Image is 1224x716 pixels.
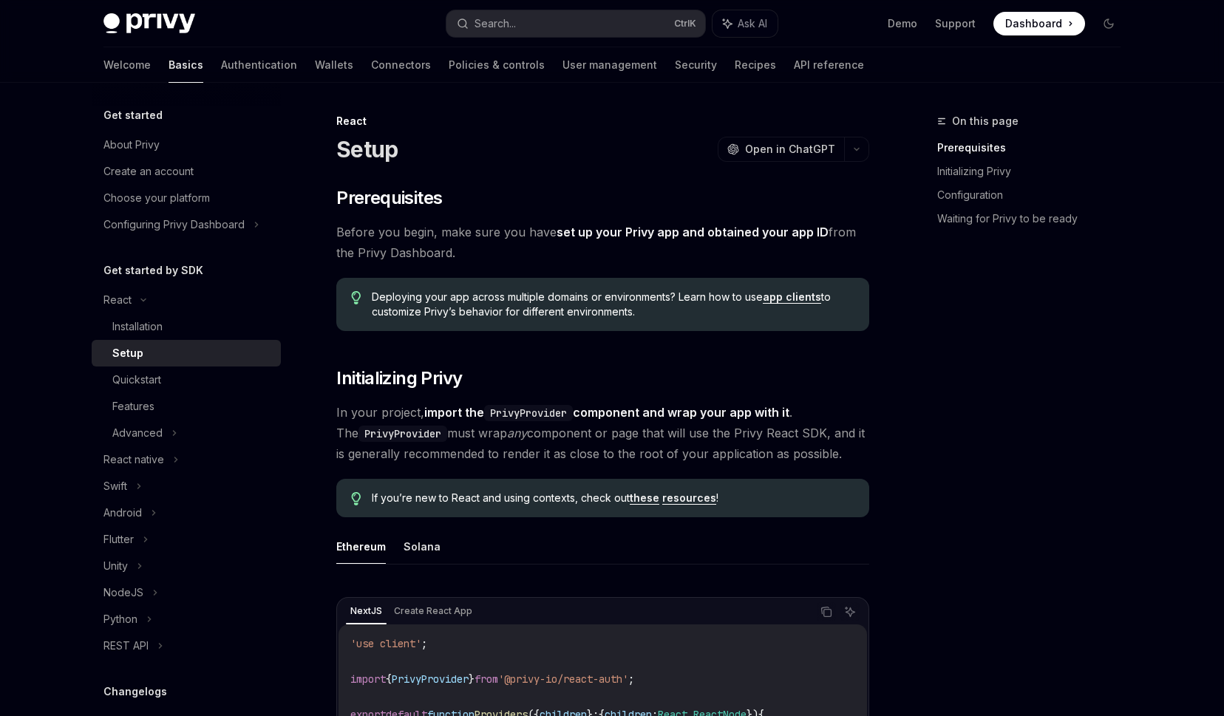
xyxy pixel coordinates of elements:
[336,186,442,210] span: Prerequisites
[103,262,203,279] h5: Get started by SDK
[103,557,128,575] div: Unity
[738,16,767,31] span: Ask AI
[103,531,134,548] div: Flutter
[993,12,1085,35] a: Dashboard
[350,637,421,650] span: 'use client'
[662,491,716,505] a: resources
[888,16,917,31] a: Demo
[92,393,281,420] a: Features
[336,529,386,564] button: Ethereum
[336,136,398,163] h1: Setup
[937,183,1132,207] a: Configuration
[421,637,427,650] span: ;
[630,491,659,505] a: these
[92,132,281,158] a: About Privy
[103,216,245,233] div: Configuring Privy Dashboard
[794,47,864,83] a: API reference
[336,222,869,263] span: Before you begin, make sure you have from the Privy Dashboard.
[498,672,628,686] span: '@privy-io/react-auth'
[350,672,386,686] span: import
[735,47,776,83] a: Recipes
[475,672,498,686] span: from
[103,47,151,83] a: Welcome
[336,402,869,464] span: In your project, . The must wrap component or page that will use the Privy React SDK, and it is g...
[315,47,353,83] a: Wallets
[112,424,163,442] div: Advanced
[92,340,281,366] a: Setup
[675,47,717,83] a: Security
[92,185,281,211] a: Choose your platform
[103,163,194,180] div: Create an account
[372,290,854,319] span: Deploying your app across multiple domains or environments? Learn how to use to customize Privy’s...
[112,398,154,415] div: Features
[103,291,132,309] div: React
[1005,16,1062,31] span: Dashboard
[112,371,161,389] div: Quickstart
[103,683,167,700] h5: Changelogs
[112,318,163,335] div: Installation
[937,160,1132,183] a: Initializing Privy
[1097,12,1121,35] button: Toggle dark mode
[745,142,835,157] span: Open in ChatGPT
[92,313,281,340] a: Installation
[351,291,361,304] svg: Tip
[507,426,527,440] em: any
[103,610,137,628] div: Python
[562,47,657,83] a: User management
[390,602,477,620] div: Create React App
[336,366,462,390] span: Initializing Privy
[371,47,431,83] a: Connectors
[446,10,705,37] button: Search...CtrlK
[103,584,143,601] div: NodeJS
[557,225,829,240] a: set up your Privy app and obtained your app ID
[937,207,1132,231] a: Waiting for Privy to be ready
[424,405,789,420] strong: import the component and wrap your app with it
[392,672,469,686] span: PrivyProvider
[840,602,860,621] button: Ask AI
[92,366,281,393] a: Quickstart
[103,504,142,522] div: Android
[103,13,195,34] img: dark logo
[484,405,573,421] code: PrivyProvider
[449,47,545,83] a: Policies & controls
[763,290,821,304] a: app clients
[351,492,361,505] svg: Tip
[475,15,516,33] div: Search...
[103,106,163,124] h5: Get started
[372,491,854,505] span: If you’re new to React and using contexts, check out !
[713,10,778,37] button: Ask AI
[674,18,696,30] span: Ctrl K
[112,344,143,362] div: Setup
[718,137,844,162] button: Open in ChatGPT
[336,114,869,129] div: React
[937,136,1132,160] a: Prerequisites
[221,47,297,83] a: Authentication
[404,529,441,564] button: Solana
[817,602,836,621] button: Copy the contents from the code block
[358,426,447,442] code: PrivyProvider
[103,189,210,207] div: Choose your platform
[346,602,387,620] div: NextJS
[92,158,281,185] a: Create an account
[103,136,160,154] div: About Privy
[103,451,164,468] div: React native
[103,637,149,655] div: REST API
[628,672,634,686] span: ;
[169,47,203,83] a: Basics
[103,477,127,495] div: Swift
[469,672,475,686] span: }
[935,16,976,31] a: Support
[952,112,1019,130] span: On this page
[386,672,392,686] span: {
